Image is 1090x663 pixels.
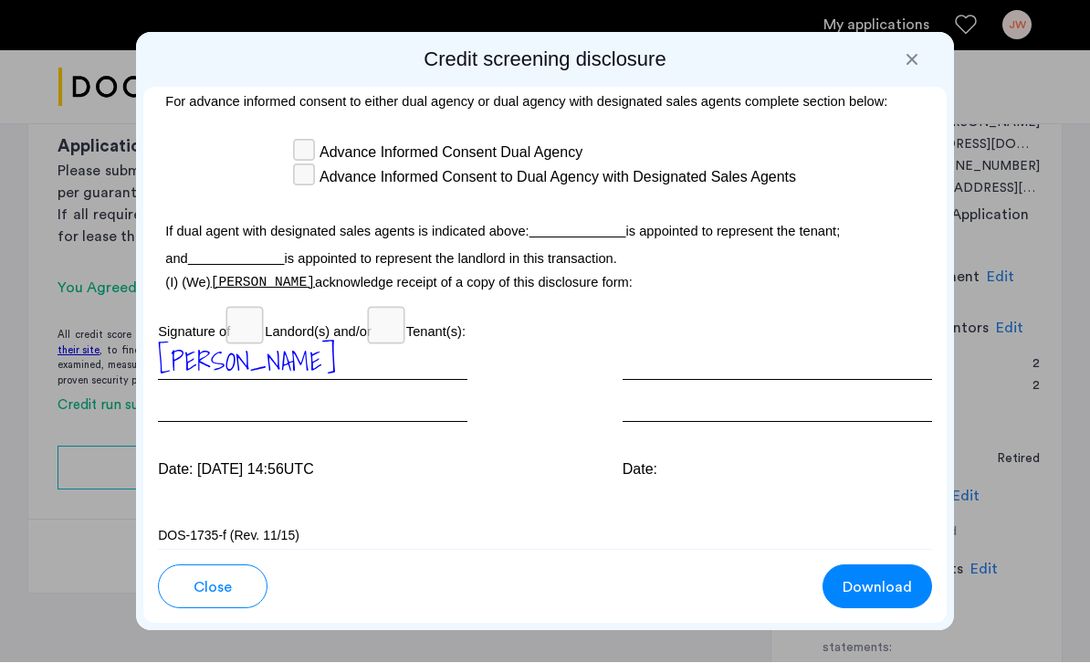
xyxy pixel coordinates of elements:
[320,142,582,164] span: Advance Informed Consent Dual Agency
[143,47,947,73] h2: Credit screening disclosure
[211,276,315,290] span: [PERSON_NAME]
[194,577,232,599] span: Close
[158,527,932,546] p: DOS-1735-f (Rev. 11/15)
[158,341,336,383] span: [PERSON_NAME]
[158,210,932,273] p: If dual agent with designated sales agents is indicated above: is appointed to represent the tena...
[823,565,932,609] button: button
[158,312,932,342] p: Signature of Landord(s) and/or Tenant(s):
[320,167,796,189] span: Advance Informed Consent to Dual Agency with Designated Sales Agents
[158,459,467,481] div: Date: [DATE] 14:56UTC
[623,459,932,481] div: Date:
[158,79,932,122] p: For advance informed consent to either dual agency or dual agency with designated sales agents co...
[843,577,912,599] span: Download
[158,273,932,293] p: (I) (We) acknowledge receipt of a copy of this disclosure form:
[158,565,267,609] button: button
